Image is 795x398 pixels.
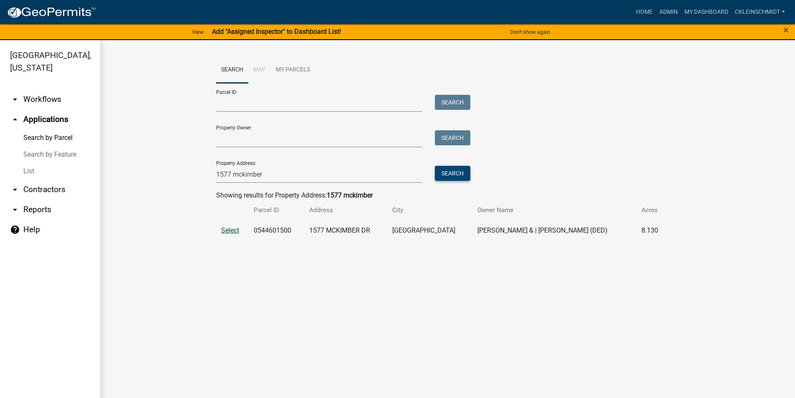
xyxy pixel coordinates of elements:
[435,166,470,181] button: Search
[435,130,470,145] button: Search
[732,4,788,20] a: ckleinschmidt
[387,200,472,220] th: City
[681,4,732,20] a: My Dashboard
[435,95,470,110] button: Search
[249,200,304,220] th: Parcel ID
[387,220,472,241] td: [GEOGRAPHIC_DATA]
[783,24,789,36] span: ×
[472,200,636,220] th: Owner Name
[249,220,304,241] td: 0544601500
[10,114,20,124] i: arrow_drop_up
[304,200,387,220] th: Address
[472,220,636,241] td: [PERSON_NAME] & | [PERSON_NAME] (DED)
[216,57,248,84] a: Search
[212,28,341,35] strong: Add "Assigned Inspector" to Dashboard List!
[636,220,668,241] td: 8.130
[216,190,679,200] div: Showing results for Property Address:
[10,225,20,235] i: help
[656,4,681,20] a: Admin
[636,200,668,220] th: Acres
[271,57,315,84] a: My Parcels
[507,25,553,39] button: Don't show again
[304,220,387,241] td: 1577 MCKIMBER DR
[327,191,373,199] strong: 1577 mckimber
[783,25,789,35] button: Close
[10,94,20,104] i: arrow_drop_down
[10,205,20,215] i: arrow_drop_down
[221,226,239,234] a: Select
[633,4,656,20] a: Home
[10,185,20,195] i: arrow_drop_down
[189,25,207,39] a: View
